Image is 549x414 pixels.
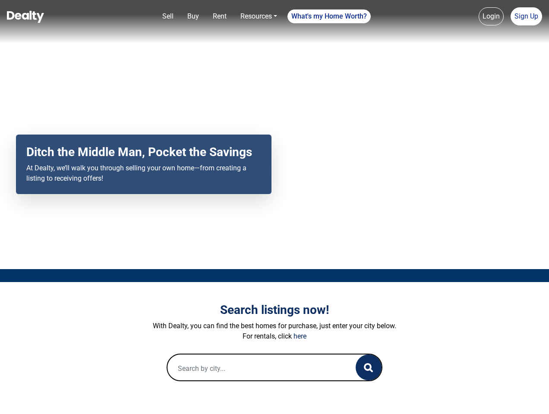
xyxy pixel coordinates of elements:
a: Sell [159,8,177,25]
img: Dealty - Buy, Sell & Rent Homes [7,11,44,23]
p: For rentals, click [35,331,514,342]
a: Buy [184,8,202,25]
a: Resources [237,8,281,25]
input: Search by city... [167,354,338,382]
a: here [293,332,306,340]
p: At Dealty, we’ll walk you through selling your own home—from creating a listing to receiving offers! [26,163,261,184]
a: What's my Home Worth? [287,9,371,23]
h2: Ditch the Middle Man, Pocket the Savings [26,145,261,160]
h3: Search listings now! [35,303,514,317]
p: With Dealty, you can find the best homes for purchase, just enter your city below. [35,321,514,331]
a: Rent [209,8,230,25]
a: Login [479,7,504,25]
a: Sign Up [511,7,542,25]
